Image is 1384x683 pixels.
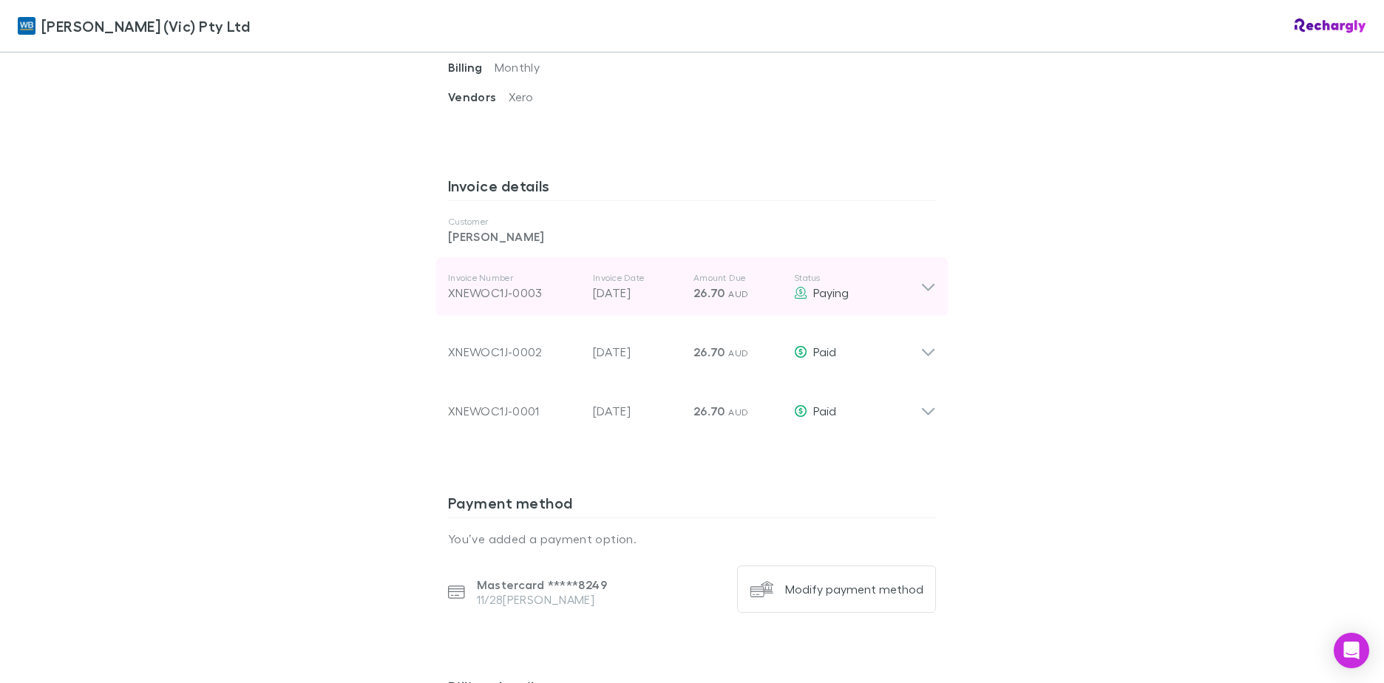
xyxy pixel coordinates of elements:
[728,288,748,299] span: AUD
[794,272,920,284] p: Status
[495,60,540,74] span: Monthly
[436,257,948,316] div: Invoice NumberXNEWOC1J-0003Invoice Date[DATE]Amount Due26.70 AUDStatusPaying
[593,343,682,361] p: [DATE]
[448,284,581,302] div: XNEWOC1J-0003
[1334,633,1369,668] div: Open Intercom Messenger
[593,402,682,420] p: [DATE]
[448,343,581,361] div: XNEWOC1J-0002
[448,272,581,284] p: Invoice Number
[448,494,936,517] h3: Payment method
[813,404,836,418] span: Paid
[593,284,682,302] p: [DATE]
[448,216,936,228] p: Customer
[693,344,725,359] span: 26.70
[737,565,936,613] button: Modify payment method
[693,272,782,284] p: Amount Due
[41,15,250,37] span: [PERSON_NAME] (Vic) Pty Ltd
[693,285,725,300] span: 26.70
[728,407,748,418] span: AUD
[813,285,849,299] span: Paying
[448,60,495,75] span: Billing
[436,316,948,376] div: XNEWOC1J-0002[DATE]26.70 AUDPaid
[18,17,35,35] img: William Buck (Vic) Pty Ltd's Logo
[750,577,773,601] img: Modify payment method's Logo
[448,402,581,420] div: XNEWOC1J-0001
[785,582,923,597] div: Modify payment method
[448,89,509,104] span: Vendors
[693,404,725,418] span: 26.70
[448,228,936,245] p: [PERSON_NAME]
[509,89,533,103] span: Xero
[728,347,748,359] span: AUD
[436,376,948,435] div: XNEWOC1J-0001[DATE]26.70 AUDPaid
[448,530,936,548] p: You’ve added a payment option.
[1295,18,1366,33] img: Rechargly Logo
[477,592,607,607] p: 11/28 [PERSON_NAME]
[813,344,836,359] span: Paid
[448,177,936,200] h3: Invoice details
[593,272,682,284] p: Invoice Date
